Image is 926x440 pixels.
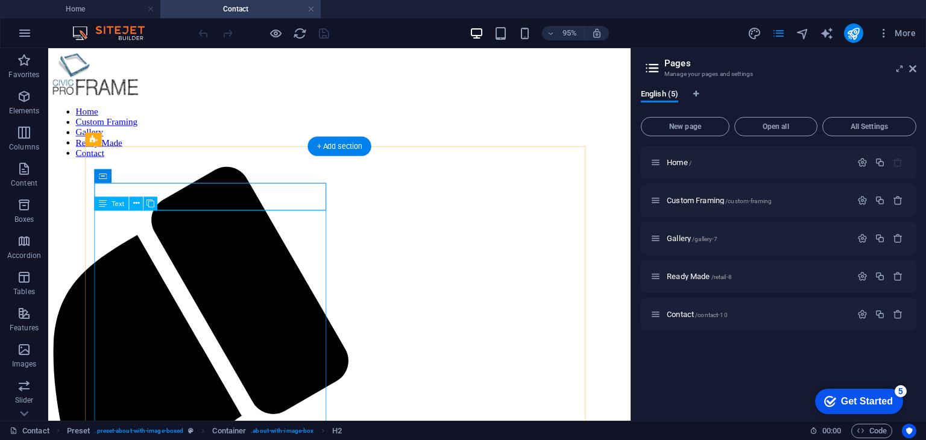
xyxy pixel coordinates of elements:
[667,158,691,167] span: Click to open page
[67,424,342,438] nav: breadcrumb
[857,233,868,244] div: Settings
[851,424,892,438] button: Code
[772,26,786,40] button: pages
[831,426,833,435] span: :
[251,424,313,438] span: . about-with-image-box
[8,70,39,80] p: Favorites
[11,178,37,188] p: Content
[740,123,812,130] span: Open all
[875,271,885,281] div: Duplicate
[820,27,834,40] i: AI Writer
[591,28,602,39] i: On resize automatically adjust zoom level to fit chosen device.
[725,198,772,204] span: /custom-framing
[7,251,41,260] p: Accordion
[893,309,903,319] div: Remove
[15,395,34,405] p: Slider
[14,215,34,224] p: Boxes
[10,323,39,333] p: Features
[748,26,762,40] button: design
[796,27,810,40] i: Navigator
[332,424,342,438] span: Click to select. Double-click to edit
[875,157,885,168] div: Duplicate
[663,234,851,242] div: Gallery/gallery-7
[667,310,728,319] span: Click to open page
[844,24,863,43] button: publish
[689,160,691,166] span: /
[857,424,887,438] span: Code
[873,24,921,43] button: More
[748,27,761,40] i: Design (Ctrl+Alt+Y)
[663,196,851,204] div: Custom Framing/custom-framing
[641,89,916,112] div: Language Tabs
[667,272,732,281] span: Click to open page
[810,424,842,438] h6: Session time
[875,195,885,206] div: Duplicate
[69,26,160,40] img: Editor Logo
[95,424,183,438] span: . preset-about-with-image-boxed
[188,427,194,434] i: This element is a customizable preset
[875,233,885,244] div: Duplicate
[646,123,724,130] span: New page
[692,236,717,242] span: /gallery-7
[822,424,841,438] span: 00 00
[857,271,868,281] div: Settings
[542,26,585,40] button: 95%
[36,13,87,24] div: Get Started
[663,310,851,318] div: Contact/contact-10
[667,234,717,243] span: Click to open page
[10,424,49,438] a: Click to cancel selection. Double-click to open Pages
[734,117,817,136] button: Open all
[857,309,868,319] div: Settings
[641,87,678,104] span: English (5)
[89,2,101,14] div: 5
[695,312,728,318] span: /contact-10
[212,424,246,438] span: Click to select. Double-click to edit
[846,27,860,40] i: Publish
[822,117,916,136] button: All Settings
[292,26,307,40] button: reload
[293,27,307,40] i: Reload page
[663,272,851,280] div: Ready Made/retail-8
[893,195,903,206] div: Remove
[772,27,786,40] i: Pages (Ctrl+Alt+S)
[820,26,834,40] button: text_generator
[828,123,911,130] span: All Settings
[857,157,868,168] div: Settings
[663,159,851,166] div: Home/
[13,287,35,297] p: Tables
[667,196,772,205] span: Click to open page
[893,271,903,281] div: Remove
[878,27,916,39] span: More
[560,26,579,40] h6: 95%
[796,26,810,40] button: navigator
[893,157,903,168] div: The startpage cannot be deleted
[67,424,90,438] span: Click to select. Double-click to edit
[664,58,916,69] h2: Pages
[902,424,916,438] button: Usercentrics
[12,359,37,369] p: Images
[664,69,892,80] h3: Manage your pages and settings
[893,233,903,244] div: Remove
[9,142,39,152] p: Columns
[9,106,40,116] p: Elements
[307,136,371,156] div: + Add section
[641,117,729,136] button: New page
[875,309,885,319] div: Duplicate
[268,26,283,40] button: Click here to leave preview mode and continue editing
[160,2,321,16] h4: Contact
[10,6,98,31] div: Get Started 5 items remaining, 0% complete
[711,274,732,280] span: /retail-8
[857,195,868,206] div: Settings
[112,200,124,207] span: Text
